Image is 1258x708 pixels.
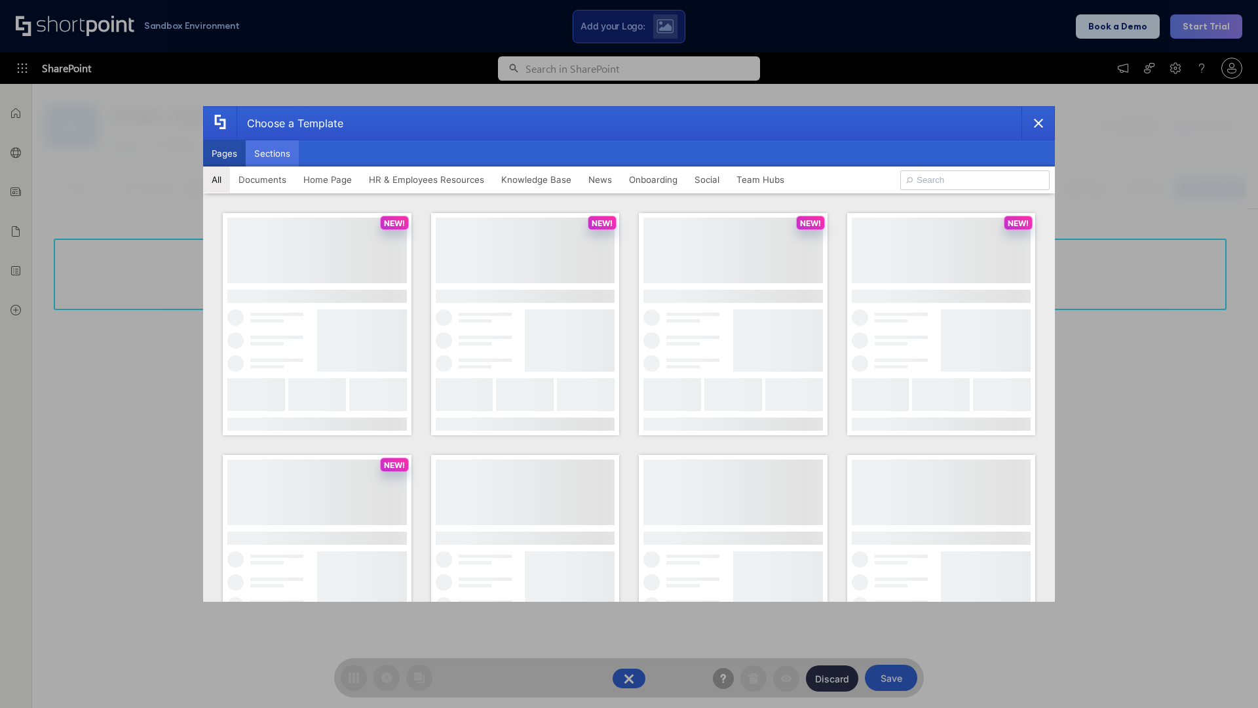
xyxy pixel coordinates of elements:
[203,167,230,193] button: All
[360,167,493,193] button: HR & Employees Resources
[900,170,1050,190] input: Search
[620,167,686,193] button: Onboarding
[686,167,728,193] button: Social
[1192,645,1258,708] iframe: Chat Widget
[295,167,360,193] button: Home Page
[384,460,405,470] p: NEW!
[580,167,620,193] button: News
[800,218,821,228] p: NEW!
[203,140,246,167] button: Pages
[592,218,613,228] p: NEW!
[203,106,1055,602] div: template selector
[384,218,405,228] p: NEW!
[246,140,299,167] button: Sections
[237,107,343,140] div: Choose a Template
[728,167,793,193] button: Team Hubs
[493,167,580,193] button: Knowledge Base
[230,167,295,193] button: Documents
[1008,218,1029,228] p: NEW!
